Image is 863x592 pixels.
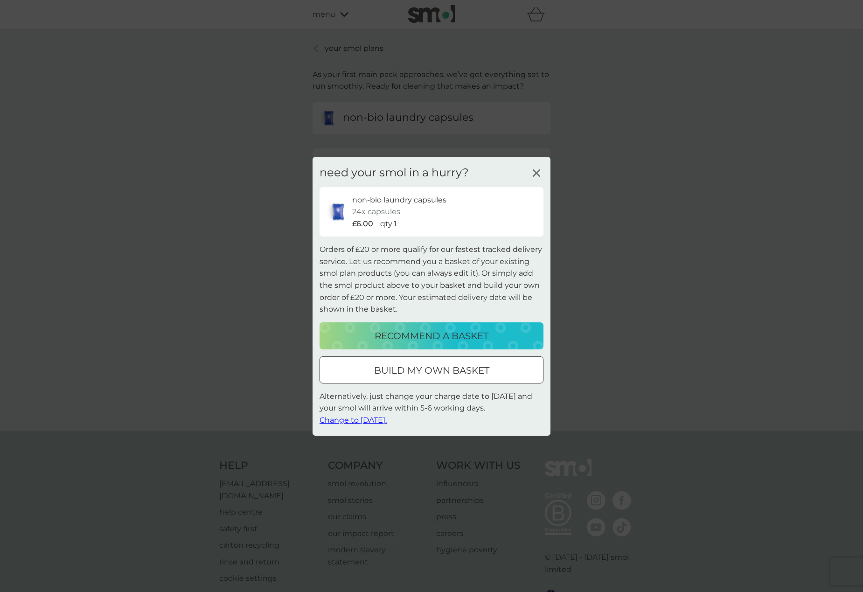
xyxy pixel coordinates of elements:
p: qty [380,218,392,230]
span: Change to [DATE]. [320,416,387,425]
p: non-bio laundry capsules [352,194,446,206]
p: 24x capsules [352,206,400,218]
p: £6.00 [352,218,373,230]
h3: need your smol in a hurry? [320,166,469,179]
p: Alternatively, just change your charge date to [DATE] and your smol will arrive within 5-6 workin... [320,390,543,426]
p: build my own basket [374,363,489,378]
button: build my own basket [320,356,543,383]
p: recommend a basket [375,328,488,343]
p: Orders of £20 or more qualify for our fastest tracked delivery service. Let us recommend you a ba... [320,244,543,315]
p: 1 [394,218,397,230]
button: Change to [DATE]. [320,414,387,426]
button: recommend a basket [320,322,543,349]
